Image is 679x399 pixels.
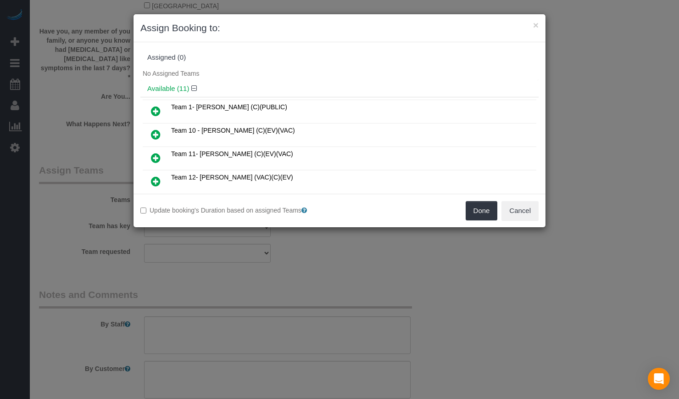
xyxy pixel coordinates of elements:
button: × [533,20,539,30]
span: No Assigned Teams [143,70,199,77]
label: Update booking's Duration based on assigned Teams [140,206,333,215]
div: Open Intercom Messenger [648,368,670,390]
button: Cancel [501,201,539,220]
span: Team 11- [PERSON_NAME] (C)(EV)(VAC) [171,150,293,157]
h4: Available (11) [147,85,532,93]
span: Team 10 - [PERSON_NAME] (C)(EV)(VAC) [171,127,295,134]
span: Team 1- [PERSON_NAME] (C)(PUBLIC) [171,103,287,111]
h3: Assign Booking to: [140,21,539,35]
button: Done [466,201,498,220]
div: Assigned (0) [147,54,532,62]
input: Update booking's Duration based on assigned Teams [140,208,146,214]
span: Team 12- [PERSON_NAME] (VAC)(C)(EV) [171,174,293,181]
